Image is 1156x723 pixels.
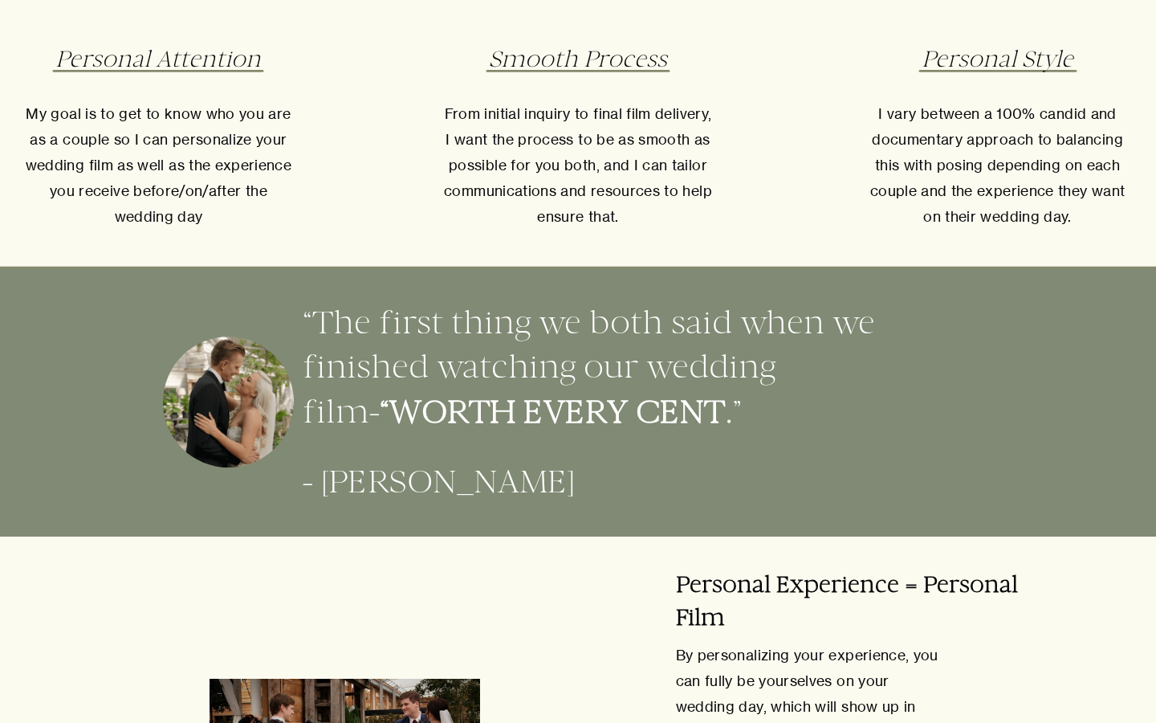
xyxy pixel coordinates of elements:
em: Personal Style [922,45,1073,73]
em: Smooth Process [489,45,667,73]
h3: - [PERSON_NAME] [303,460,993,504]
p: From initial inquiry to final film delivery, I want the process to be as smooth as possible for y... [442,101,713,230]
em: Personal Attention [55,45,261,73]
strong: “WORTH EVERY CENT. [380,392,732,431]
h3: “The first thing we both said when we finished watching our wedding film- ” [303,300,993,434]
strong: Personal Experience = Personal Film [676,570,1024,631]
p: My goal is to get to know who you are as a couple so I can personalize your wedding film as well ... [23,101,294,230]
p: I vary between a 100% candid and documentary approach to balancing this with posing depending on ... [862,101,1133,230]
